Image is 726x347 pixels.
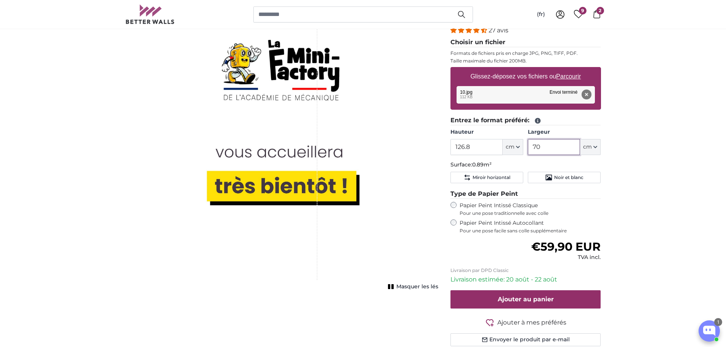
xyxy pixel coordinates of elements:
span: cm [583,143,592,151]
p: Livraison estimée: 20 août - 22 août [450,275,601,284]
u: Parcourir [556,73,581,80]
span: 9 [579,7,587,14]
span: 4.41 stars [450,27,489,34]
button: Noir et blanc [528,172,601,183]
span: Pour une pose traditionnelle avec colle [460,210,601,216]
span: cm [506,143,514,151]
p: Taille maximale du fichier 200MB. [450,58,601,64]
p: Surface: [450,161,601,169]
label: Hauteur [450,128,523,136]
button: (fr) [531,8,551,21]
span: Ajouter au panier [498,296,554,303]
button: Ajouter au panier [450,290,601,309]
label: Papier Peint Intissé Autocollant [460,219,601,234]
button: Envoyer le produit par e-mail [450,333,601,346]
img: Betterwalls [125,5,175,24]
legend: Type de Papier Peint [450,189,601,199]
legend: Entrez le format préféré: [450,116,601,125]
label: Glissez-déposez vos fichiers ou [467,69,584,84]
div: 1 [714,318,722,326]
span: Miroir horizontal [473,174,510,181]
p: Formats de fichiers pris en charge JPG, PNG, TIFF, PDF. [450,50,601,56]
div: TVA incl. [531,254,601,261]
button: cm [580,139,601,155]
button: Open chatbox [699,320,720,342]
button: Masquer les lés [386,281,438,292]
span: 0.89m² [472,161,492,168]
span: 2 [596,7,604,14]
button: Ajouter à mes préférés [450,318,601,327]
span: €59,90 EUR [531,240,601,254]
span: Noir et blanc [554,174,583,181]
span: Ajouter à mes préférés [497,318,566,327]
button: Miroir horizontal [450,172,523,183]
span: 27 avis [489,27,508,34]
p: Livraison par DPD Classic [450,267,601,273]
span: Masquer les lés [396,283,438,291]
span: Pour une pose facile sans colle supplémentaire [460,228,601,234]
label: Largeur [528,128,601,136]
legend: Choisir un fichier [450,38,601,47]
label: Papier Peint Intissé Classique [460,202,601,216]
button: cm [503,139,523,155]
